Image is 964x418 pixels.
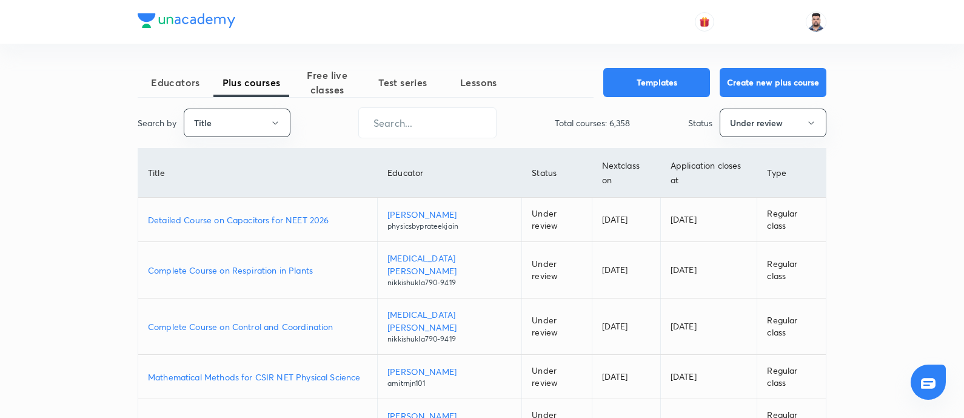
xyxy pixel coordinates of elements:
[522,198,592,242] td: Under review
[720,109,826,137] button: Under review
[688,116,712,129] p: Status
[660,149,757,198] th: Application closes at
[699,16,710,27] img: avatar
[757,198,826,242] td: Regular class
[592,149,660,198] th: Next class on
[757,149,826,198] th: Type
[387,252,512,277] p: [MEDICAL_DATA][PERSON_NAME]
[387,221,512,232] p: physicsbyprateekjain
[660,298,757,355] td: [DATE]
[441,75,517,90] span: Lessons
[359,107,496,138] input: Search...
[387,378,512,389] p: amitrnjn101
[592,242,660,298] td: [DATE]
[592,198,660,242] td: [DATE]
[387,308,512,334] p: [MEDICAL_DATA][PERSON_NAME]
[522,149,592,198] th: Status
[555,116,630,129] p: Total courses: 6,358
[757,242,826,298] td: Regular class
[592,298,660,355] td: [DATE]
[213,75,289,90] span: Plus courses
[592,355,660,399] td: [DATE]
[757,355,826,399] td: Regular class
[387,365,512,378] p: [PERSON_NAME]
[387,252,512,288] a: [MEDICAL_DATA][PERSON_NAME]nikkishukla790-9419
[387,208,512,232] a: [PERSON_NAME]physicsbyprateekjain
[184,109,290,137] button: Title
[289,68,365,97] span: Free live classes
[365,75,441,90] span: Test series
[138,149,378,198] th: Title
[522,242,592,298] td: Under review
[148,371,367,383] a: Mathematical Methods for CSIR NET Physical Science
[806,12,826,32] img: Maharaj Singh
[522,355,592,399] td: Under review
[148,264,367,277] a: Complete Course on Respiration in Plants
[660,355,757,399] td: [DATE]
[720,68,826,97] button: Create new plus course
[148,320,367,333] a: Complete Course on Control and Coordination
[603,68,710,97] button: Templates
[387,308,512,345] a: [MEDICAL_DATA][PERSON_NAME]nikkishukla790-9419
[378,149,522,198] th: Educator
[757,298,826,355] td: Regular class
[660,198,757,242] td: [DATE]
[138,13,235,28] img: Company Logo
[387,277,512,288] p: nikkishukla790-9419
[387,334,512,345] p: nikkishukla790-9419
[695,12,714,32] button: avatar
[138,116,176,129] p: Search by
[138,13,235,31] a: Company Logo
[148,214,367,226] a: Detailed Course on Capacitors for NEET 2026
[138,75,213,90] span: Educators
[387,208,512,221] p: [PERSON_NAME]
[387,365,512,389] a: [PERSON_NAME]amitrnjn101
[660,242,757,298] td: [DATE]
[522,298,592,355] td: Under review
